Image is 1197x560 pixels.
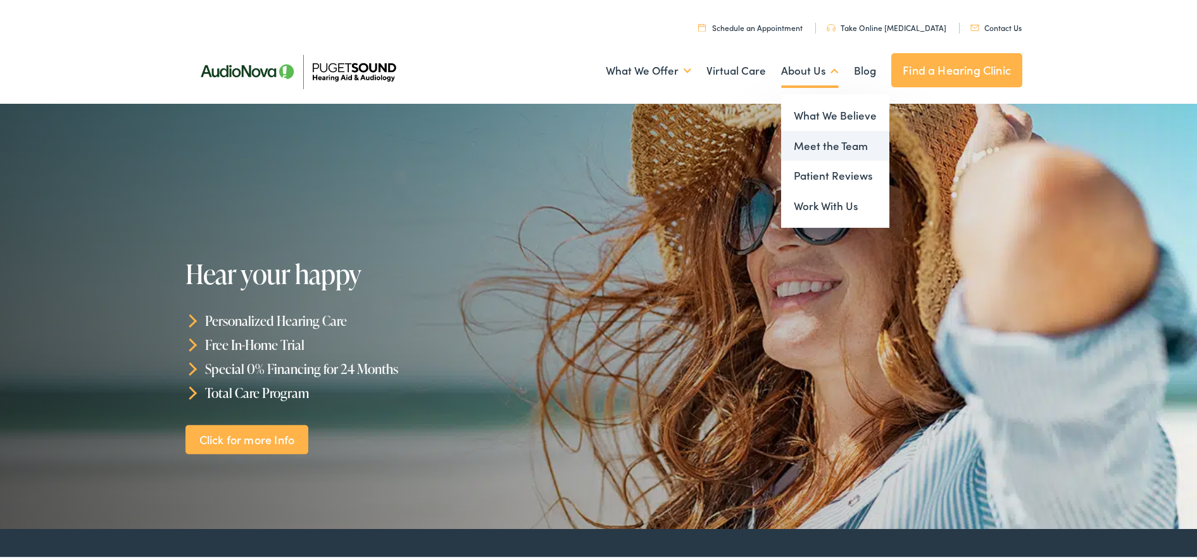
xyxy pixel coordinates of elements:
[185,306,605,330] li: Personalized Hearing Care
[185,330,605,354] li: Free In-Home Trial
[781,128,889,159] a: Meet the Team
[781,45,839,92] a: About Us
[698,20,803,30] a: Schedule an Appointment
[781,158,889,189] a: Patient Reviews
[606,45,691,92] a: What We Offer
[970,22,979,28] img: utility icon
[185,257,570,286] h1: Hear your happy
[706,45,766,92] a: Virtual Care
[185,354,605,378] li: Special 0% Financing for 24 Months
[827,22,836,29] img: utility icon
[185,422,308,452] a: Click for more Info
[854,45,876,92] a: Blog
[698,21,706,29] img: utility icon
[970,20,1022,30] a: Contact Us
[827,20,946,30] a: Take Online [MEDICAL_DATA]
[185,378,605,402] li: Total Care Program
[781,98,889,128] a: What We Believe
[781,189,889,219] a: Work With Us
[891,51,1022,85] a: Find a Hearing Clinic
